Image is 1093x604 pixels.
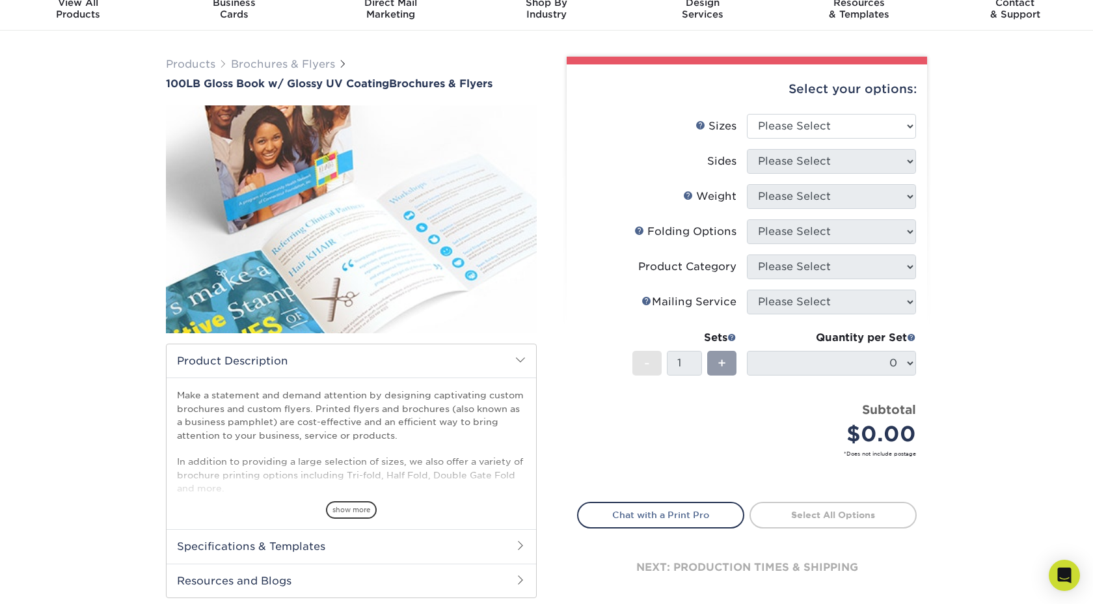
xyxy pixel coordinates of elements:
a: Select All Options [749,502,917,528]
div: Quantity per Set [747,330,916,346]
a: 100LB Gloss Book w/ Glossy UV CoatingBrochures & Flyers [166,77,537,90]
h2: Product Description [167,344,536,377]
div: Mailing Service [641,294,736,310]
div: Weight [683,189,736,204]
h1: Brochures & Flyers [166,77,537,90]
small: *Does not include postage [587,450,916,458]
span: - [644,353,650,373]
div: Sizes [695,118,736,134]
div: Sides [707,154,736,169]
a: Brochures & Flyers [231,58,335,70]
div: Open Intercom Messenger [1049,560,1080,591]
div: Select your options: [577,64,917,114]
strong: Subtotal [862,402,916,417]
h2: Specifications & Templates [167,529,536,563]
a: Products [166,58,215,70]
span: + [718,353,726,373]
div: Sets [632,330,736,346]
div: Product Category [638,259,736,275]
div: $0.00 [757,419,916,450]
p: Make a statement and demand attention by designing captivating custom brochures and custom flyers... [177,389,526,521]
span: 100LB Gloss Book w/ Glossy UV Coating [166,77,389,90]
a: Chat with a Print Pro [577,502,744,528]
div: Folding Options [634,224,736,240]
img: 100LB Gloss Book<br/>w/ Glossy UV Coating 01 [166,91,537,348]
span: show more [326,501,377,519]
h2: Resources and Blogs [167,564,536,597]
